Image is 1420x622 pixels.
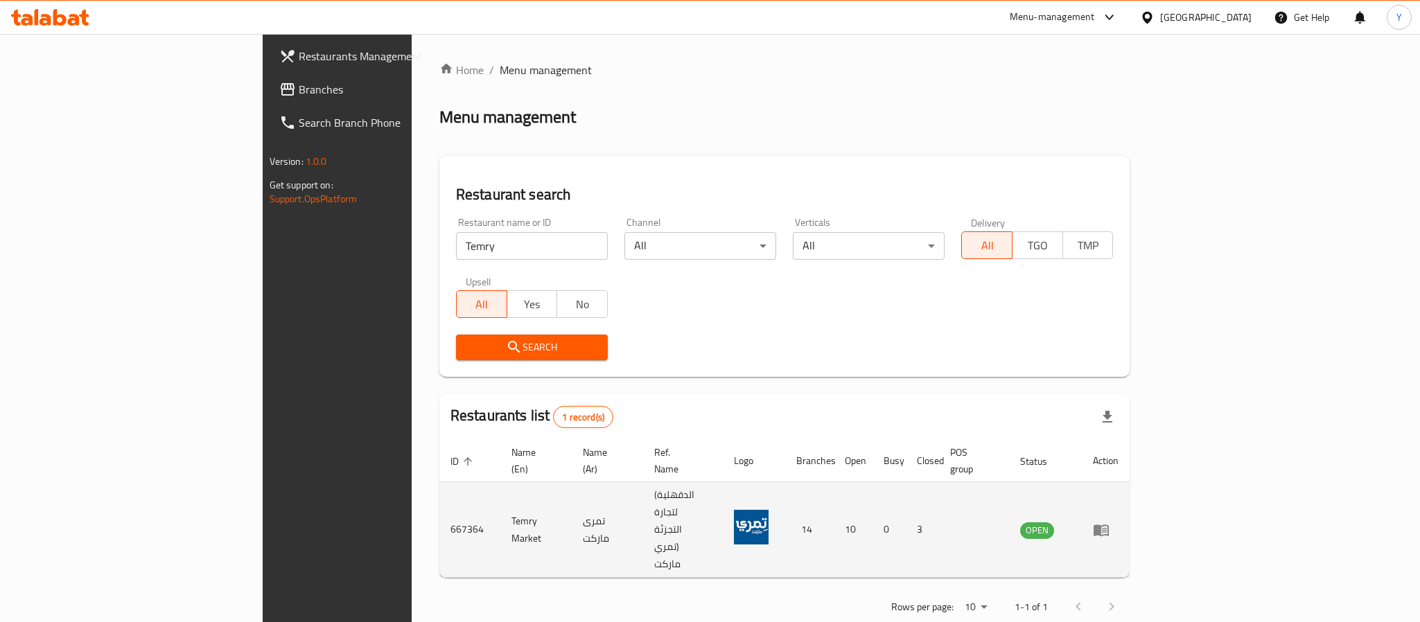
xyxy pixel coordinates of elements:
a: Support.OpsPlatform [270,190,358,208]
span: TMP [1069,236,1108,256]
h2: Restaurants list [450,405,613,428]
div: All [793,232,945,260]
span: Yes [513,294,552,314]
button: All [961,231,1013,259]
td: (الدقهلية لتجارة التجزئة (تمري ماركت [643,482,723,578]
h2: Restaurant search [456,184,1114,205]
nav: breadcrumb [439,62,1130,78]
th: Action [1082,440,1130,482]
div: Export file [1091,400,1124,434]
span: Name (En) [511,444,555,477]
img: Temry Market [734,510,769,544]
span: Search [467,339,597,356]
span: Restaurants Management [299,48,489,64]
table: enhanced table [439,440,1130,578]
td: 10 [834,482,873,578]
button: All [456,290,507,318]
span: Y [1396,10,1402,25]
p: Rows per page: [891,598,954,616]
span: ID [450,453,477,470]
th: Branches [785,440,834,482]
span: 1 record(s) [554,411,613,424]
td: 0 [873,482,906,578]
td: 14 [785,482,834,578]
button: TMP [1062,231,1114,259]
div: [GEOGRAPHIC_DATA] [1160,10,1252,25]
td: Temry Market [500,482,572,578]
span: All [462,294,502,314]
div: Total records count [553,406,613,428]
a: Search Branch Phone [268,106,500,139]
span: Menu management [500,62,592,78]
div: Menu-management [1010,9,1095,26]
td: 3 [906,482,939,578]
button: Yes [507,290,558,318]
div: All [624,232,776,260]
span: No [563,294,602,314]
button: Search [456,335,608,360]
div: Rows per page: [959,597,992,618]
a: Restaurants Management [268,39,500,73]
p: 1-1 of 1 [1015,598,1048,616]
span: Ref. Name [654,444,706,477]
th: Open [834,440,873,482]
button: No [556,290,608,318]
span: 1.0.0 [306,152,327,170]
span: OPEN [1020,522,1054,538]
input: Search for restaurant name or ID.. [456,232,608,260]
span: Name (Ar) [583,444,626,477]
div: Menu [1093,522,1119,538]
span: TGO [1018,236,1058,256]
span: Version: [270,152,304,170]
h2: Menu management [439,106,576,128]
span: Branches [299,81,489,98]
th: Busy [873,440,906,482]
label: Upsell [466,276,491,286]
span: Search Branch Phone [299,114,489,131]
td: تمرى ماركت [572,482,643,578]
label: Delivery [971,217,1006,227]
a: Branches [268,73,500,106]
th: Closed [906,440,939,482]
th: Logo [723,440,785,482]
span: All [967,236,1007,256]
span: Status [1020,453,1065,470]
button: TGO [1012,231,1063,259]
span: POS group [950,444,992,477]
span: Get support on: [270,176,333,194]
